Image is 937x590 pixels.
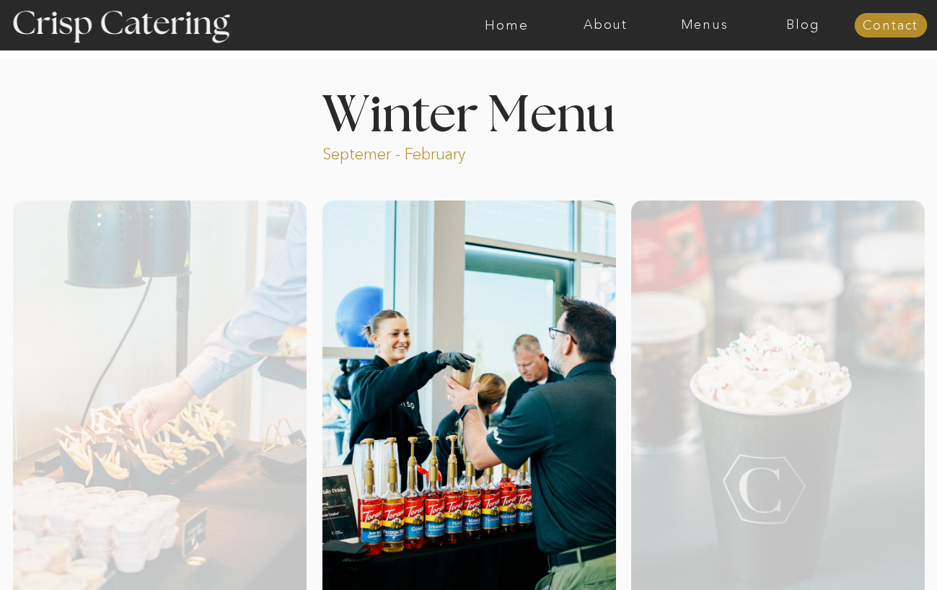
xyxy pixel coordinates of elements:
[854,19,927,33] a: Contact
[322,144,521,160] p: Septemer - February
[793,518,937,590] iframe: podium webchat widget bubble
[754,18,853,32] a: Blog
[655,18,754,32] a: Menus
[268,91,669,133] h1: Winter Menu
[556,18,655,32] a: About
[457,18,556,32] a: Home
